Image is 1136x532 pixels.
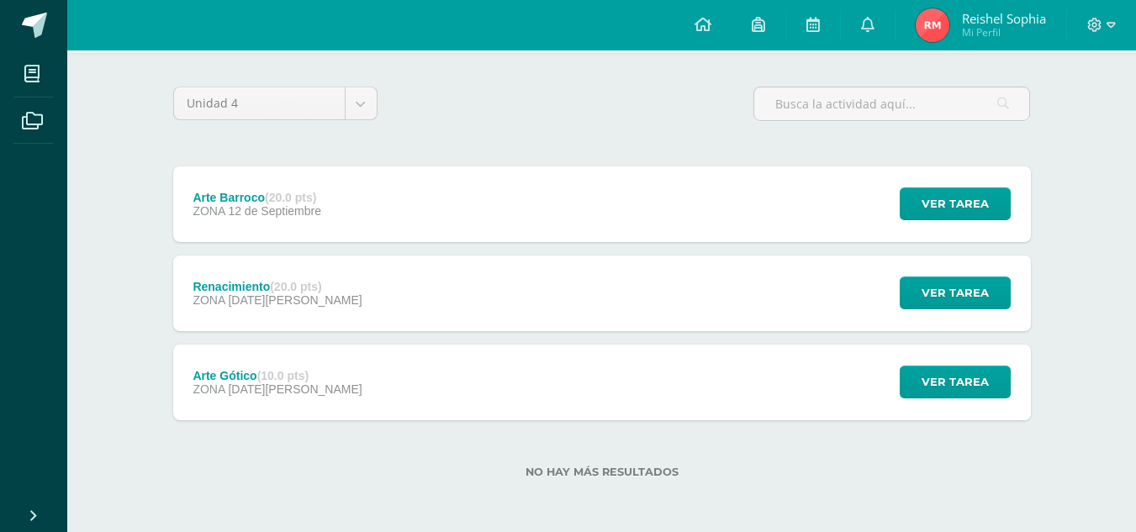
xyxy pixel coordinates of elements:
strong: (20.0 pts) [265,191,316,204]
span: [DATE][PERSON_NAME] [228,382,362,396]
a: Unidad 4 [174,87,377,119]
strong: (20.0 pts) [270,280,321,293]
span: ZONA [193,382,225,396]
span: [DATE][PERSON_NAME] [228,293,362,307]
span: Mi Perfil [962,25,1046,40]
span: Ver tarea [922,277,989,308]
strong: (10.0 pts) [257,369,309,382]
img: 0b318f98f042d2ed662520fecf106ed1.png [916,8,949,42]
label: No hay más resultados [173,466,1031,478]
div: Renacimiento [193,280,362,293]
span: Reishel Sophia [962,10,1046,27]
button: Ver tarea [900,366,1011,398]
span: Ver tarea [922,188,989,219]
span: ZONA [193,293,225,307]
span: 12 de Septiembre [228,204,321,218]
div: Arte Gótico [193,369,362,382]
span: ZONA [193,204,225,218]
button: Ver tarea [900,277,1011,309]
div: Arte Barroco [193,191,321,204]
input: Busca la actividad aquí... [754,87,1029,120]
span: Unidad 4 [187,87,332,119]
span: Ver tarea [922,366,989,398]
button: Ver tarea [900,187,1011,220]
